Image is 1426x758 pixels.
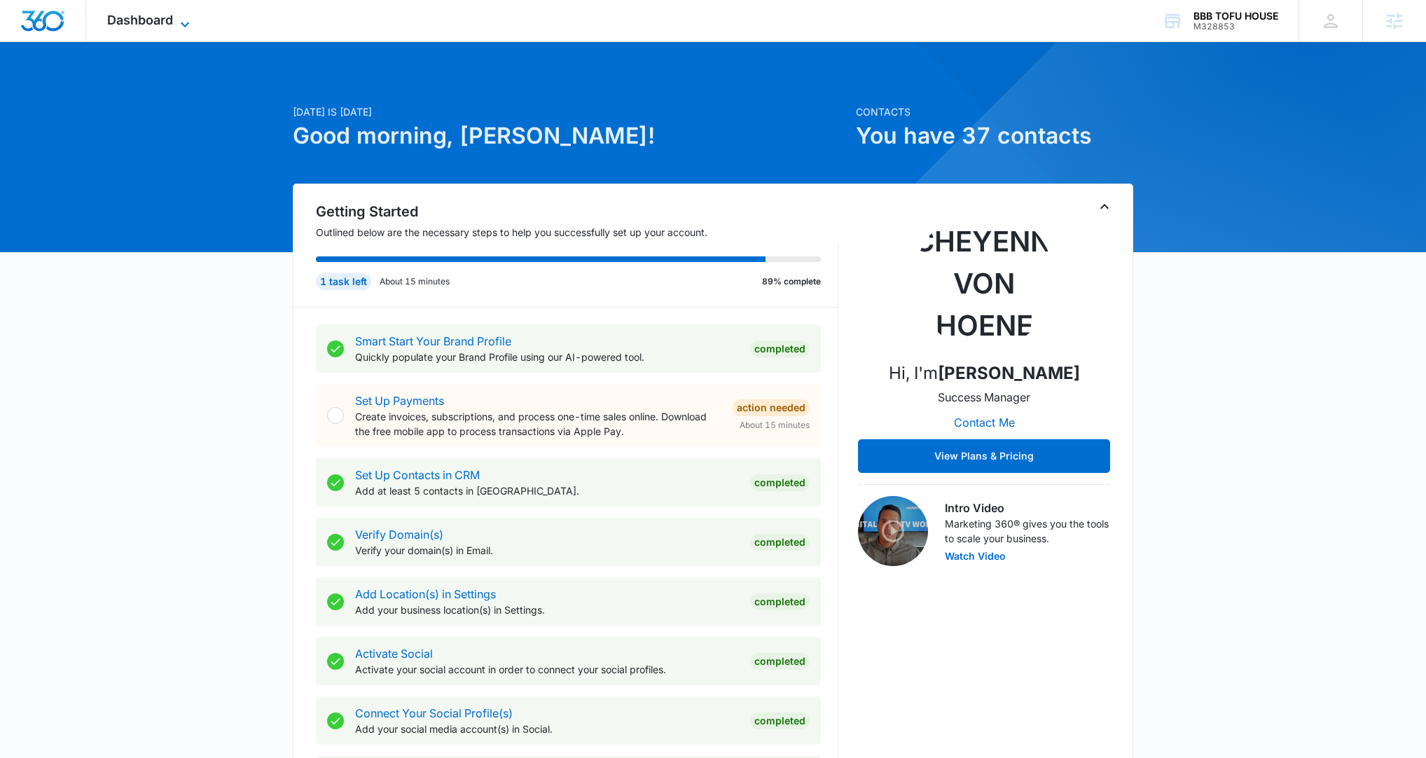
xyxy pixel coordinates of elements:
p: Create invoices, subscriptions, and process one-time sales online. Download the free mobile app t... [355,409,721,439]
p: Add your business location(s) in Settings. [355,602,739,617]
div: Completed [750,474,810,491]
p: Outlined below are the necessary steps to help you successfully set up your account. [316,225,838,240]
a: Connect Your Social Profile(s) [355,706,513,720]
strong: [PERSON_NAME] [938,363,1080,383]
div: Completed [750,593,810,610]
p: 89% complete [762,275,821,288]
img: tab_domain_overview_orange.svg [38,81,49,92]
div: Keywords by Traffic [155,83,236,92]
img: Cheyenne von Hoene [914,209,1054,350]
div: Domain Overview [53,83,125,92]
button: Contact Me [940,406,1029,439]
div: Completed [750,653,810,670]
p: Add your social media account(s) in Social. [355,722,739,736]
h1: You have 37 contacts [856,119,1133,153]
img: tab_keywords_by_traffic_grey.svg [139,81,151,92]
img: Intro Video [858,496,928,566]
div: account id [1193,22,1278,32]
a: Set Up Payments [355,394,444,408]
p: Hi, I'm [889,361,1080,386]
a: Smart Start Your Brand Profile [355,334,511,348]
div: 1 task left [316,273,371,290]
p: Contacts [856,104,1133,119]
span: Dashboard [107,13,173,27]
a: Verify Domain(s) [355,528,443,542]
a: Set Up Contacts in CRM [355,468,480,482]
p: Quickly populate your Brand Profile using our AI-powered tool. [355,350,739,364]
img: website_grey.svg [22,36,34,48]
button: Toggle Collapse [1096,198,1113,215]
p: Marketing 360® gives you the tools to scale your business. [945,516,1110,546]
div: account name [1193,11,1278,22]
div: v 4.0.25 [39,22,69,34]
h3: Intro Video [945,499,1110,516]
p: Add at least 5 contacts in [GEOGRAPHIC_DATA]. [355,483,739,498]
img: logo_orange.svg [22,22,34,34]
a: Activate Social [355,647,433,661]
div: Action Needed [733,399,810,416]
a: Add Location(s) in Settings [355,587,496,601]
h2: Getting Started [316,201,838,222]
div: Completed [750,340,810,357]
p: Verify your domain(s) in Email. [355,543,739,558]
div: Domain: [DOMAIN_NAME] [36,36,154,48]
h1: Good morning, [PERSON_NAME]! [293,119,847,153]
div: Completed [750,712,810,729]
button: Watch Video [945,551,1006,561]
button: View Plans & Pricing [858,439,1110,473]
p: Activate your social account in order to connect your social profiles. [355,662,739,677]
span: About 15 minutes [740,419,810,432]
div: Completed [750,534,810,551]
p: About 15 minutes [380,275,450,288]
p: [DATE] is [DATE] [293,104,847,119]
p: Success Manager [938,389,1030,406]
